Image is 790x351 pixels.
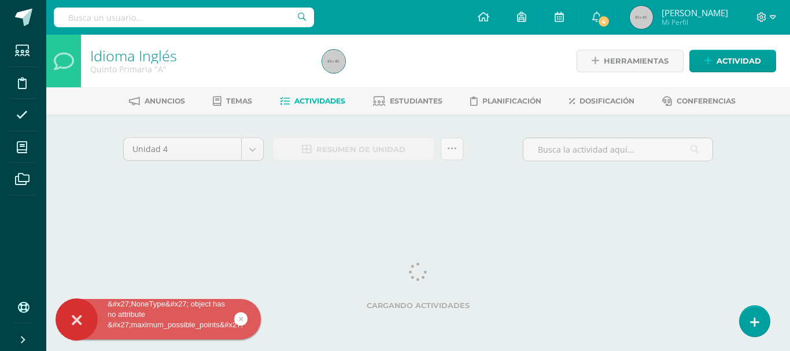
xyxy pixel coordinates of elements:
[373,92,442,110] a: Estudiantes
[90,47,308,64] h1: Idioma Inglés
[689,50,776,72] a: Actividad
[604,50,669,72] span: Herramientas
[213,92,252,110] a: Temas
[90,64,308,75] div: Quinto Primaria 'A'
[316,139,405,160] span: Resumen de unidad
[54,8,314,27] input: Busca un usuario...
[145,97,185,105] span: Anuncios
[523,138,713,161] input: Busca la actividad aquí...
[482,97,541,105] span: Planificación
[579,97,634,105] span: Dosificación
[129,92,185,110] a: Anuncios
[662,17,728,27] span: Mi Perfil
[124,138,263,160] a: Unidad 4
[322,50,345,73] img: 45x45
[717,50,761,72] span: Actividad
[662,92,736,110] a: Conferencias
[569,92,634,110] a: Dosificación
[390,97,442,105] span: Estudiantes
[630,6,653,29] img: 45x45
[280,92,345,110] a: Actividades
[677,97,736,105] span: Conferencias
[470,92,541,110] a: Planificación
[123,301,713,310] label: Cargando actividades
[90,46,177,65] a: Idioma Inglés
[597,15,610,28] span: 4
[577,50,684,72] a: Herramientas
[56,299,261,331] div: &#x27;NoneType&#x27; object has no attribute &#x27;maximum_possible_points&#x27;
[662,7,728,19] span: [PERSON_NAME]
[132,138,232,160] span: Unidad 4
[294,97,345,105] span: Actividades
[226,97,252,105] span: Temas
